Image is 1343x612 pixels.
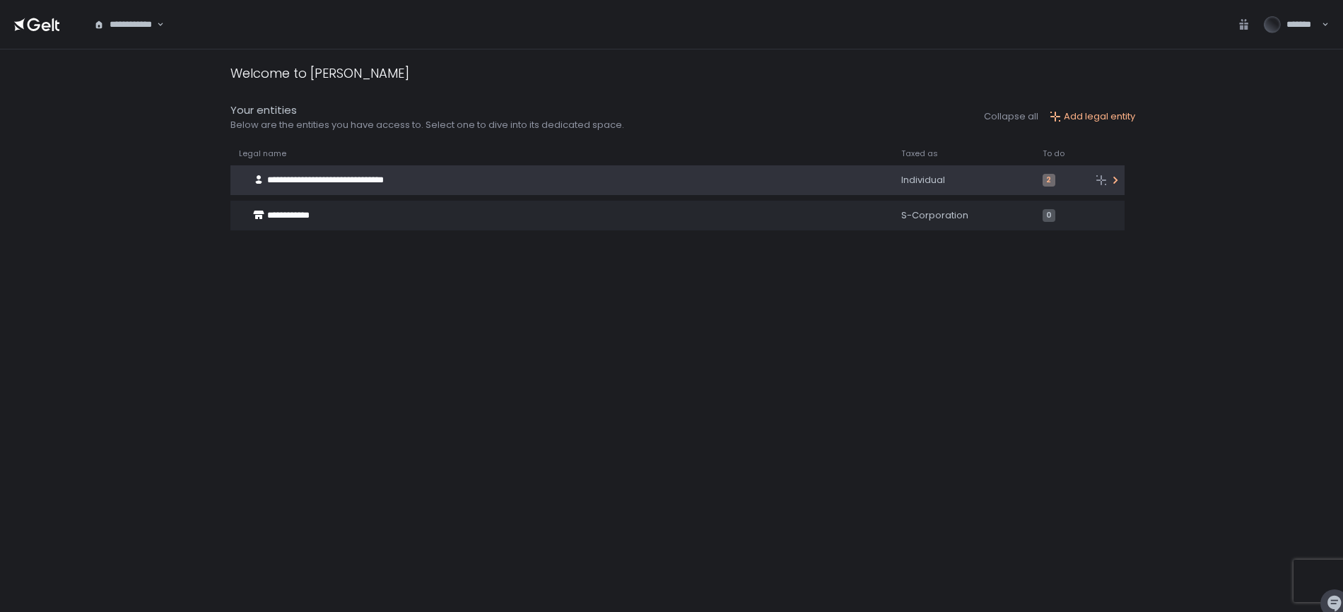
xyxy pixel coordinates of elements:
div: Welcome to [PERSON_NAME] [230,64,409,83]
span: 0 [1043,209,1055,222]
div: Your entities [230,102,624,119]
button: Collapse all [984,110,1038,123]
div: Individual [901,174,1026,187]
div: Below are the entities you have access to. Select one to dive into its dedicated space. [230,119,624,131]
button: Add legal entity [1050,110,1135,123]
span: Legal name [239,148,286,159]
input: Search for option [155,18,156,32]
span: To do [1043,148,1065,159]
div: S-Corporation [901,209,1026,222]
div: Search for option [85,10,164,40]
span: 2 [1043,174,1055,187]
span: Taxed as [901,148,938,159]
